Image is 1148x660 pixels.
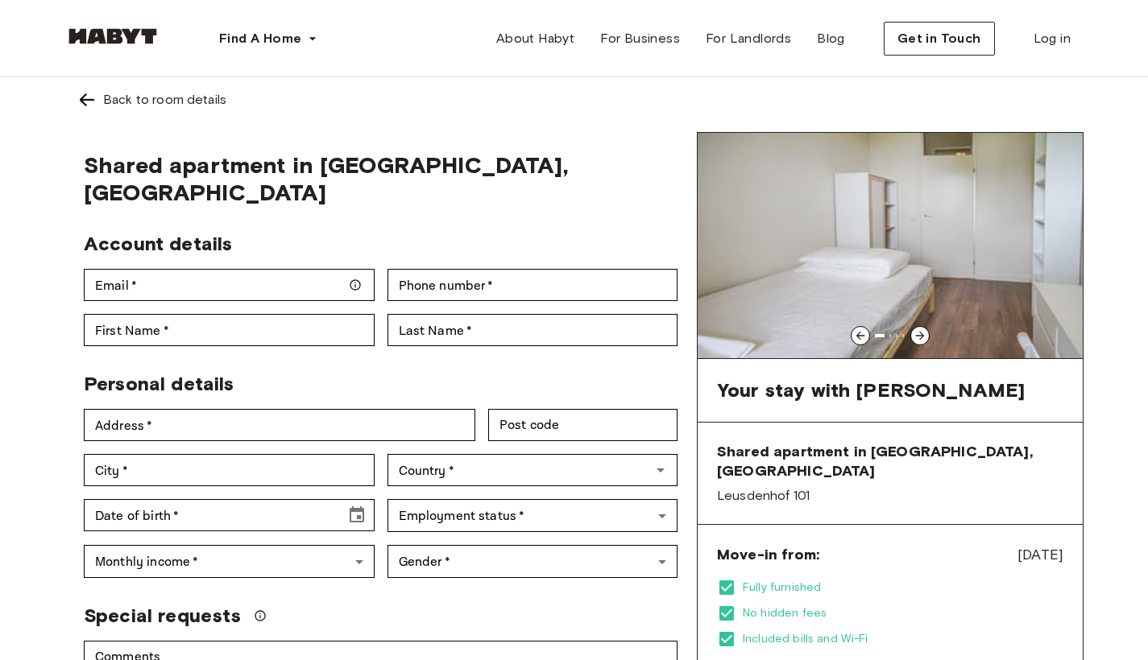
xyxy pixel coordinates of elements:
[693,23,804,55] a: For Landlords
[84,604,241,628] span: Special requests
[743,631,1063,647] span: Included bills and Wi-Fi
[254,609,267,622] svg: We'll do our best to accommodate your request, but please note we can't guarantee it will be poss...
[649,459,672,481] button: Open
[84,314,375,346] div: First Name
[897,29,981,48] span: Get in Touch
[706,29,791,48] span: For Landlords
[388,314,678,346] div: Last Name
[219,29,301,48] span: Find A Home
[483,23,587,55] a: About Habyt
[804,23,858,55] a: Blog
[349,278,362,291] svg: Make sure your email is correct — we'll send your booking details there.
[717,442,1063,481] span: Shared apartment in [GEOGRAPHIC_DATA], [GEOGRAPHIC_DATA]
[206,23,330,55] button: Find A Home
[84,269,375,301] div: Email
[488,409,678,441] div: Post code
[698,133,1083,358] img: Image of the room
[587,23,693,55] a: For Business
[64,77,1084,122] a: Left pointing arrowBack to room details
[103,90,226,109] div: Back to room details
[496,29,574,48] span: About Habyt
[84,409,475,441] div: Address
[84,151,678,206] span: Shared apartment in [GEOGRAPHIC_DATA], [GEOGRAPHIC_DATA]
[341,499,373,531] button: Choose date
[84,232,232,255] span: Account details
[717,487,1063,505] span: Leusdenhof 101
[600,29,680,48] span: For Business
[84,454,375,486] div: City
[64,28,161,44] img: Habyt
[84,372,234,395] span: Personal details
[77,90,97,109] img: Left pointing arrow
[743,580,1063,596] span: Fully furnished
[717,378,1025,402] span: Your stay with [PERSON_NAME]
[388,269,678,301] div: Phone number
[1021,23,1084,55] a: Log in
[717,545,819,564] span: Move-in from:
[743,605,1063,621] span: No hidden fees
[1017,544,1063,565] span: [DATE]
[884,22,995,56] button: Get in Touch
[817,29,845,48] span: Blog
[1034,29,1071,48] span: Log in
